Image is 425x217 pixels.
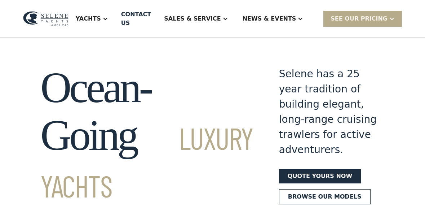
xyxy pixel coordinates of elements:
div: News & EVENTS [243,14,296,23]
div: Yachts [76,14,101,23]
div: Contact US [121,10,151,27]
a: Browse our models [279,189,371,204]
div: News & EVENTS [235,4,311,33]
div: Sales & Service [164,14,221,23]
div: SEE Our Pricing [323,11,402,26]
div: Selene has a 25 year tradition of building elegant, long-range cruising trawlers for active adven... [279,66,385,157]
div: Sales & Service [157,4,235,33]
div: SEE Our Pricing [331,14,388,23]
a: Quote yours now [279,169,361,183]
img: logo [23,11,68,26]
span: Luxury Yachts [40,120,253,204]
h1: Ocean-Going [40,64,253,207]
div: Yachts [68,4,115,33]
